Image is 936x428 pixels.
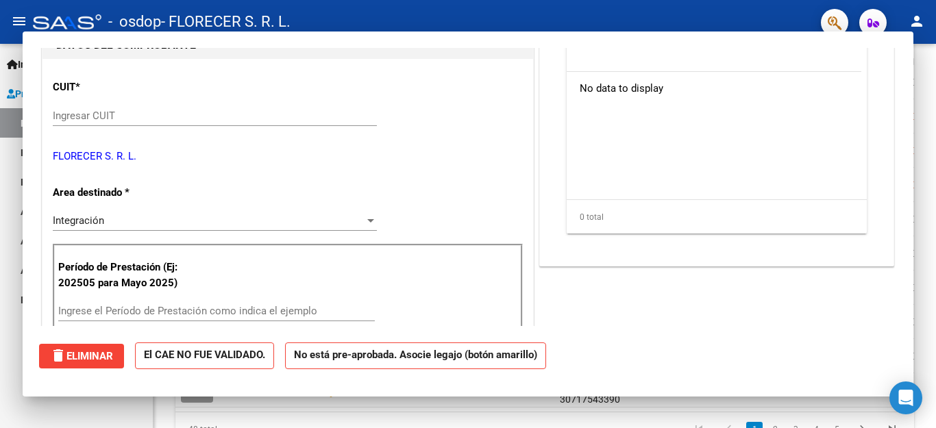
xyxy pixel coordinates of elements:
[50,350,113,362] span: Eliminar
[567,72,861,106] div: No data to display
[7,86,132,101] span: Prestadores / Proveedores
[135,342,274,369] strong: El CAE NO FUE VALIDADO.
[53,214,104,227] span: Integración
[53,149,523,164] p: FLORECER S. R. L.
[50,347,66,364] mat-icon: delete
[53,79,194,95] p: CUIT
[567,200,867,234] div: 0 total
[889,381,922,414] div: Open Intercom Messenger
[39,344,124,368] button: Eliminar
[909,13,925,29] mat-icon: person
[58,260,196,290] p: Período de Prestación (Ej: 202505 para Mayo 2025)
[161,7,291,37] span: - FLORECER S. R. L.
[7,57,42,72] span: Inicio
[11,13,27,29] mat-icon: menu
[285,342,546,369] strong: No está pre-aprobada. Asocie legajo (botón amarillo)
[108,7,161,37] span: - osdop
[53,185,194,201] p: Area destinado *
